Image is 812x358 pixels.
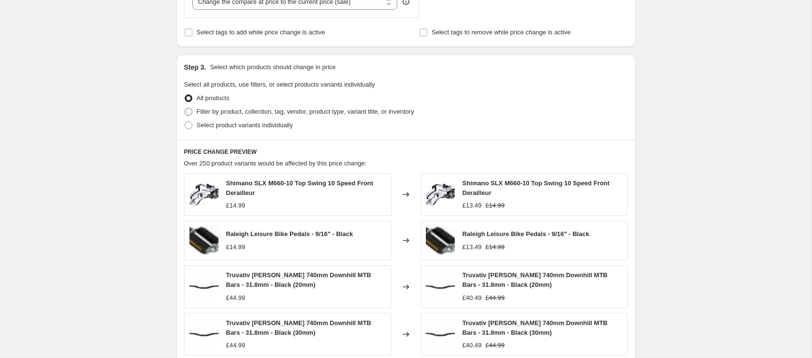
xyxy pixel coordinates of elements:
span: £13.49 [463,202,482,209]
img: 57_15a46f00-9c0e-4eb9-9717-630b5f84f34b_80x.jpg [426,272,455,301]
span: Raleigh Leisure Bike Pedals - 9/16" - Black [463,230,590,238]
img: 57_15a46f00-9c0e-4eb9-9717-630b5f84f34b_80x.jpg [426,320,455,349]
span: Shimano SLX M660-10 Top Swing 10 Speed Front Derailleur [226,179,374,196]
span: Select tags to remove while price change is active [432,29,571,36]
span: £14.99 [226,202,246,209]
span: Truvativ [PERSON_NAME] 740mm Downhill MTB Bars - 31.8mm - Black (20mm) [463,271,608,288]
span: Select all products, use filters, or select products variants individually [184,81,375,88]
p: Select which products should change in price [210,62,335,72]
img: 57_15a46f00-9c0e-4eb9-9717-630b5f84f34b_80x.jpg [189,272,218,301]
span: Select tags to add while price change is active [197,29,325,36]
img: 57_15a46f00-9c0e-4eb9-9717-630b5f84f34b_80x.jpg [189,320,218,349]
span: £14.99 [226,243,246,251]
span: £13.49 [463,243,482,251]
span: Shimano SLX M660-10 Top Swing 10 Speed Front Derailleur [463,179,610,196]
img: 57_80x.jpg [426,226,455,255]
span: Truvativ [PERSON_NAME] 740mm Downhill MTB Bars - 31.8mm - Black (30mm) [463,319,608,336]
span: £14.99 [485,202,505,209]
img: 57_80x.png [189,180,218,209]
span: £40.49 [463,294,482,301]
span: Truvativ [PERSON_NAME] 740mm Downhill MTB Bars - 31.8mm - Black (30mm) [226,319,372,336]
span: Select product variants individually [197,121,293,129]
span: £44.99 [226,294,246,301]
span: £44.99 [226,342,246,349]
span: All products [197,94,230,102]
span: Truvativ [PERSON_NAME] 740mm Downhill MTB Bars - 31.8mm - Black (20mm) [226,271,372,288]
img: 57_80x.jpg [189,226,218,255]
span: Filter by product, collection, tag, vendor, product type, variant title, or inventory [197,108,414,115]
h6: PRICE CHANGE PREVIEW [184,148,628,156]
span: £44.99 [485,342,505,349]
h2: Step 3. [184,62,206,72]
img: 57_80x.png [426,180,455,209]
span: Raleigh Leisure Bike Pedals - 9/16" - Black [226,230,353,238]
span: £40.49 [463,342,482,349]
span: £14.99 [485,243,505,251]
span: £44.99 [485,294,505,301]
span: Over 250 product variants would be affected by this price change: [184,160,367,167]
